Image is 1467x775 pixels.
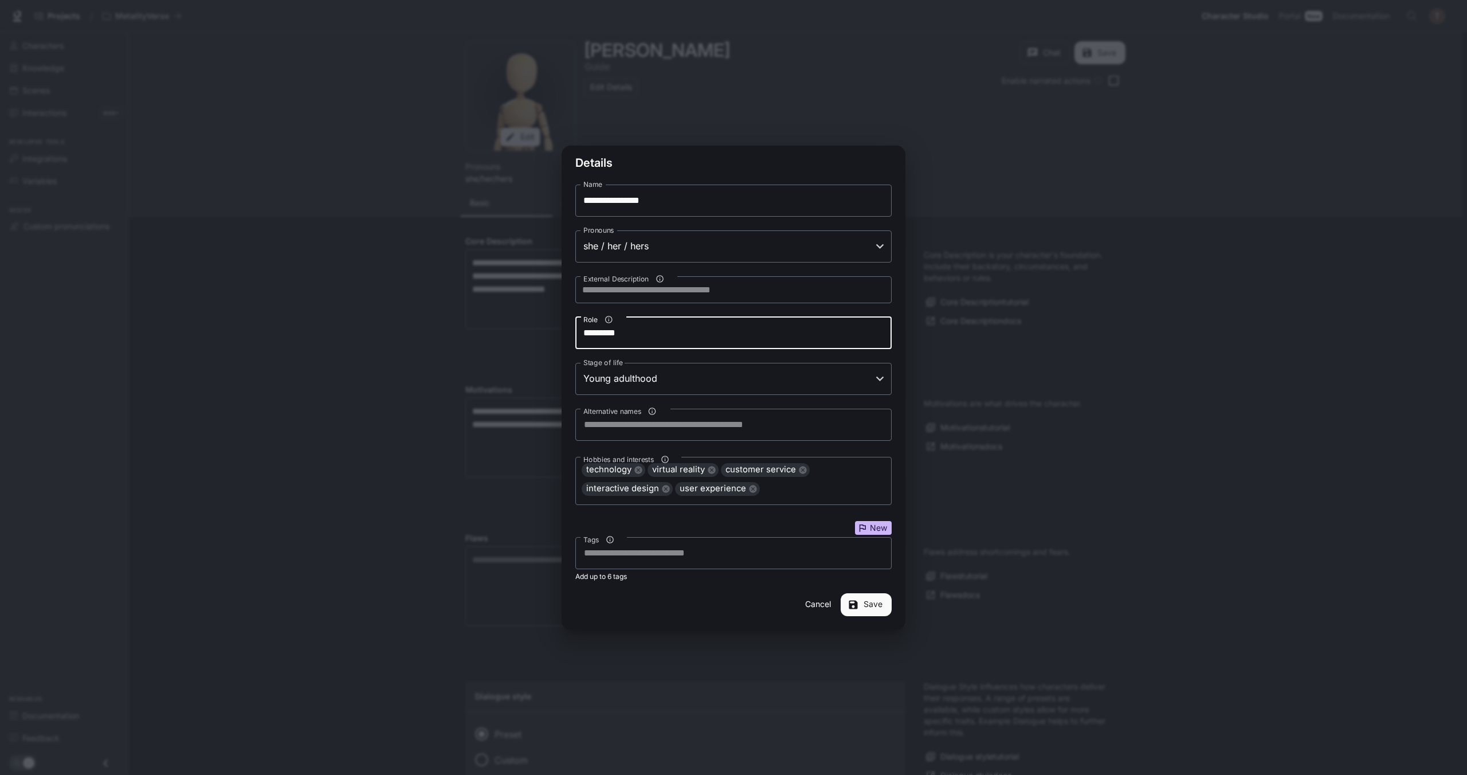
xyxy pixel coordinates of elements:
label: Stage of life [583,358,623,367]
span: customer service [721,463,801,476]
p: Add up to 6 tags [575,572,892,582]
label: Name [583,179,602,189]
button: External Description [652,271,668,287]
button: Tags [602,532,618,547]
span: Tags [583,534,599,544]
span: Hobbies and interests [583,454,654,464]
button: Alternative names [645,404,660,419]
span: New [865,524,892,532]
span: virtual reality [648,463,709,476]
span: technology [582,463,636,476]
div: customer service [721,463,810,477]
h2: Details [562,146,905,180]
div: she / her / hers [575,230,892,263]
label: Pronouns [583,225,614,235]
span: Alternative names [583,406,641,416]
div: virtual reality [648,463,719,477]
div: interactive design [582,482,673,496]
span: user experience [675,482,751,495]
div: user experience [675,482,760,496]
button: Hobbies and interests [657,452,673,467]
button: Cancel [799,593,836,616]
span: Role [583,314,598,324]
button: Save [841,593,892,616]
div: technology [582,463,645,477]
button: Role [601,312,617,327]
div: Young adulthood [575,363,892,395]
span: interactive design [582,482,664,495]
span: External Description [583,273,649,283]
